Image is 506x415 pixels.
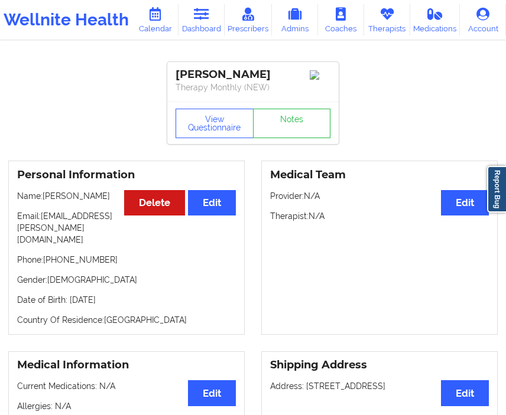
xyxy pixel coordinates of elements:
p: Allergies: N/A [17,400,236,412]
p: Address: [STREET_ADDRESS] [270,380,489,392]
p: Provider: N/A [270,190,489,202]
p: Email: [EMAIL_ADDRESS][PERSON_NAME][DOMAIN_NAME] [17,210,236,246]
button: Delete [124,190,185,215]
button: Edit [441,190,489,215]
h3: Medical Information [17,358,236,372]
h3: Shipping Address [270,358,489,372]
a: Coaches [318,4,364,35]
h3: Medical Team [270,168,489,182]
img: Image%2Fplaceholer-image.png [310,70,330,80]
a: Report Bug [487,166,506,213]
p: Gender: [DEMOGRAPHIC_DATA] [17,274,236,286]
p: Date of Birth: [DATE] [17,294,236,306]
button: Edit [441,380,489,406]
a: Account [460,4,506,35]
a: Admins [272,4,318,35]
a: Calendar [132,4,179,35]
a: Therapists [364,4,410,35]
p: Therapy Monthly (NEW) [176,81,330,93]
p: Country Of Residence: [GEOGRAPHIC_DATA] [17,314,236,326]
a: Dashboard [179,4,225,35]
p: Current Medications: N/A [17,380,236,392]
button: Edit [188,380,236,406]
a: Prescribers [225,4,272,35]
p: Therapist: N/A [270,210,489,222]
p: Name: [PERSON_NAME] [17,190,236,202]
p: Phone: [PHONE_NUMBER] [17,254,236,266]
h3: Personal Information [17,168,236,182]
button: Edit [188,190,236,215]
button: View Questionnaire [176,109,254,138]
a: Notes [253,109,331,138]
a: Medications [410,4,460,35]
div: [PERSON_NAME] [176,68,330,81]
